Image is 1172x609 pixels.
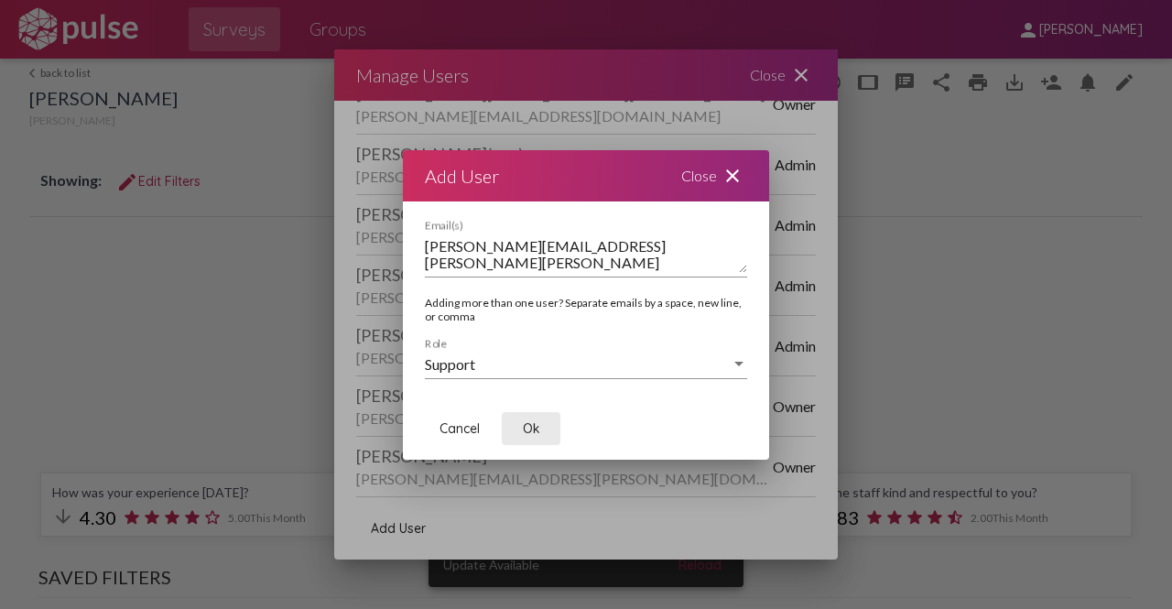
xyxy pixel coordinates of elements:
button: Cancel [425,412,494,445]
mat-icon: close [722,165,743,187]
button: Ok [502,412,560,445]
div: Close [659,150,769,201]
div: Add User [425,161,499,190]
span: Support [425,355,475,373]
div: Adding more than one user? Separate emails by a space, new line, or comma [425,296,747,338]
span: Ok [523,420,540,437]
span: Cancel [439,420,480,437]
